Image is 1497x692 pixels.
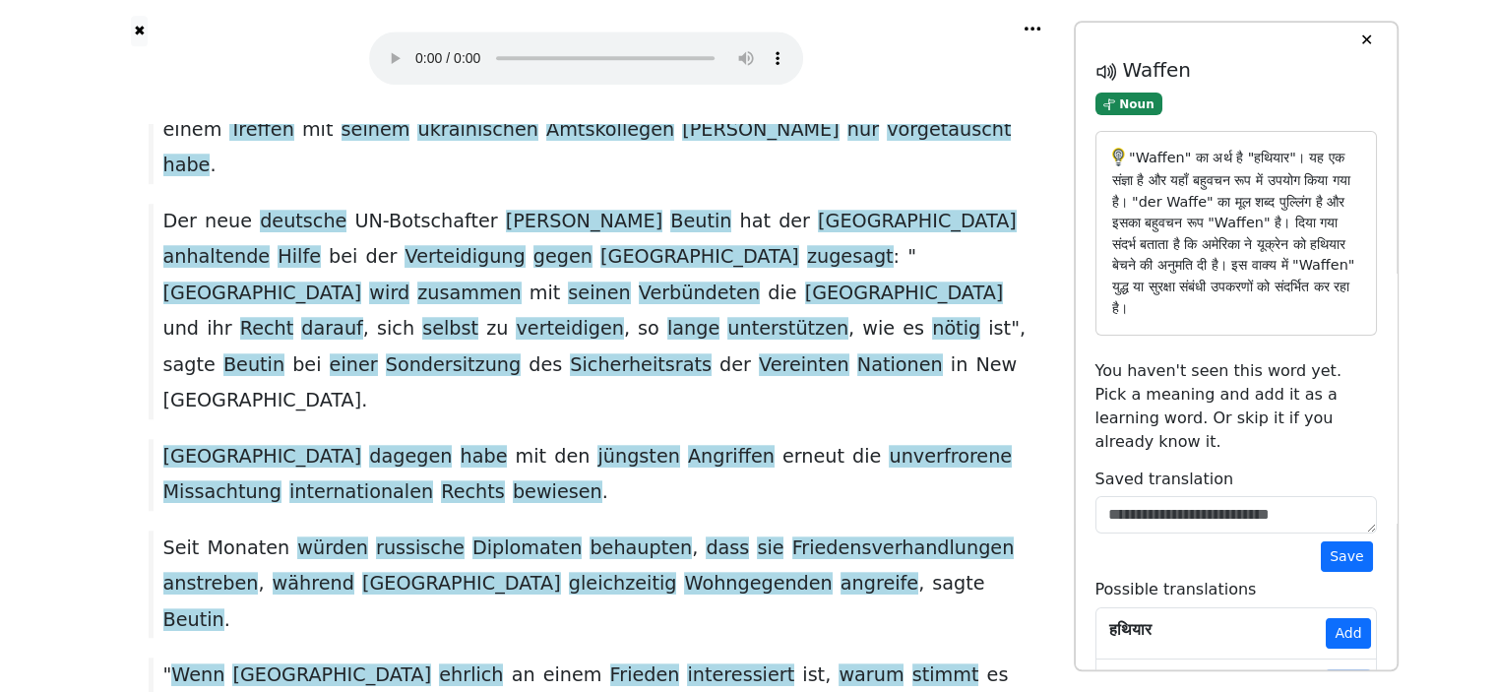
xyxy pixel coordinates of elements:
span: Treffen [229,118,293,143]
span: hat [739,210,770,232]
span: sich [377,317,414,340]
span: lange [667,317,719,342]
span: selbst [422,317,478,342]
span: . [602,480,608,505]
span: seinen [568,282,630,306]
span: jüngsten [597,445,679,470]
span: bei [329,245,357,268]
span: der [779,210,810,232]
span: ist [802,663,825,686]
span: , [363,317,369,342]
span: Sicherheitsrats [570,353,712,378]
span: behaupten [590,536,692,561]
span: und [163,317,200,340]
span: sie [757,536,783,561]
span: in [951,353,968,376]
span: wird [369,282,409,306]
span: seinem [342,118,410,143]
span: während [273,572,354,597]
span: , [624,317,630,342]
span: warum [839,663,904,688]
button: ✖ [131,16,148,46]
button: Save [1321,541,1372,572]
span: bei [292,353,321,376]
span: Noun [1095,93,1163,115]
span: ehrlich [439,663,503,688]
span: ihr [207,317,231,340]
span: habe [461,445,508,470]
span: wie [862,317,895,340]
span: die [852,445,881,468]
span: gegen [533,245,593,270]
span: vorgetäuscht [887,118,1011,143]
span: darauf [301,317,363,342]
span: habe [163,154,211,178]
span: Monaten [207,536,289,559]
span: . [361,389,367,413]
span: Wenn [171,663,224,688]
span: der [719,353,751,376]
img: ai-brain-3.49b4ec7e03f3752d44d9.png [1112,148,1125,166]
h6: Possible translations [1095,580,1377,598]
span: interessiert [687,663,794,688]
span: : [894,245,900,270]
span: , [258,572,264,597]
span: ist [988,317,1011,340]
span: des [529,353,562,376]
span: die [768,282,796,304]
span: ukrainischen [417,118,537,143]
span: [GEOGRAPHIC_DATA] [818,210,1017,234]
span: Beutin [163,608,224,633]
h5: Waffen [1095,58,1377,84]
span: gleichzeitig [569,572,677,597]
span: Diplomaten [472,536,582,561]
span: [GEOGRAPHIC_DATA] [163,389,362,411]
span: " [907,245,916,270]
span: mit [530,282,561,304]
span: mit [516,445,547,468]
span: zusammen [417,282,521,306]
span: es [986,663,1008,686]
p: "Waffen" का अर्थ है "हथियार"। यह एक संज्ञा है और यहाँ बहुवचन रूप में उपयोग किया गया है। "der Waff... [1112,148,1360,319]
span: russische [376,536,465,561]
p: You haven't seen this word yet. Pick a meaning and add it as a learning word. Or skip it if you a... [1095,359,1377,454]
span: Vereinten [759,353,849,378]
span: Frieden [610,663,680,688]
span: Friedensverhandlungen [792,536,1015,561]
span: sagte [163,353,216,376]
span: bewiesen [513,480,602,505]
span: an [512,663,535,686]
span: unterstützen [727,317,848,342]
span: anstreben [163,572,259,597]
span: würden [297,536,368,561]
span: Seit [163,536,200,559]
span: erneut [782,445,844,468]
span: [GEOGRAPHIC_DATA] [600,245,799,270]
span: Sondersitzung [386,353,521,378]
span: , [692,536,698,561]
span: [GEOGRAPHIC_DATA] [232,663,431,688]
span: Beutin [670,210,731,234]
span: . [224,608,230,633]
span: deutsche [260,210,346,234]
span: New [975,353,1017,376]
span: angreife [841,572,918,597]
span: UN-Botschafter [354,210,497,234]
span: , [848,317,854,342]
span: sagte [932,572,984,595]
span: Angriffen [688,445,775,470]
span: einem [543,663,602,686]
span: Hilfe [278,245,321,270]
span: Rechts [441,480,505,505]
span: nur [847,118,879,143]
span: zu [486,317,508,340]
span: stimmt [912,663,979,688]
span: dass [706,536,749,561]
span: , [918,572,924,597]
span: Missachtung [163,480,281,505]
span: nötig [932,317,980,342]
span: neue [205,210,252,232]
span: Amtskollegen [546,118,674,143]
span: Verbündeten [639,282,760,306]
span: den [554,445,590,468]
